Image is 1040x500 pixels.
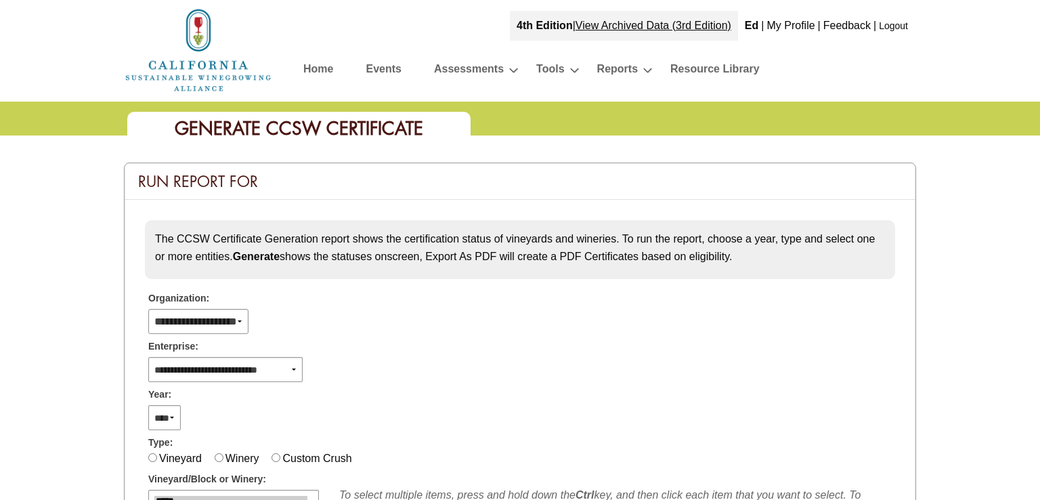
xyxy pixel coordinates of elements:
a: Home [124,43,273,55]
label: Winery [225,453,259,464]
div: | [817,11,822,41]
img: logo_cswa2x.png [124,7,273,93]
div: | [760,11,765,41]
p: The CCSW Certificate Generation report shows the certification status of vineyards and wineries. ... [155,230,885,265]
span: Vineyard/Block or Winery: [148,472,266,486]
span: Enterprise: [148,339,198,354]
div: | [872,11,877,41]
label: Custom Crush [282,453,351,464]
div: | [510,11,738,41]
a: Resource Library [670,60,760,83]
a: Assessments [434,60,504,83]
label: Vineyard [159,453,202,464]
a: Tools [536,60,564,83]
div: Run Report For [125,163,915,200]
span: Generate CCSW Certificate [175,117,423,140]
span: Type: [148,436,173,450]
strong: Generate [233,251,280,262]
a: Feedback [823,20,871,31]
a: Reports [597,60,638,83]
a: My Profile [766,20,815,31]
b: Ed [745,20,758,31]
span: Organization: [148,291,209,306]
strong: 4th Edition [517,20,573,31]
a: Logout [879,20,908,31]
a: View Archived Data (3rd Edition) [576,20,731,31]
a: Events [366,60,401,83]
a: Home [303,60,333,83]
span: Year: [148,388,171,402]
